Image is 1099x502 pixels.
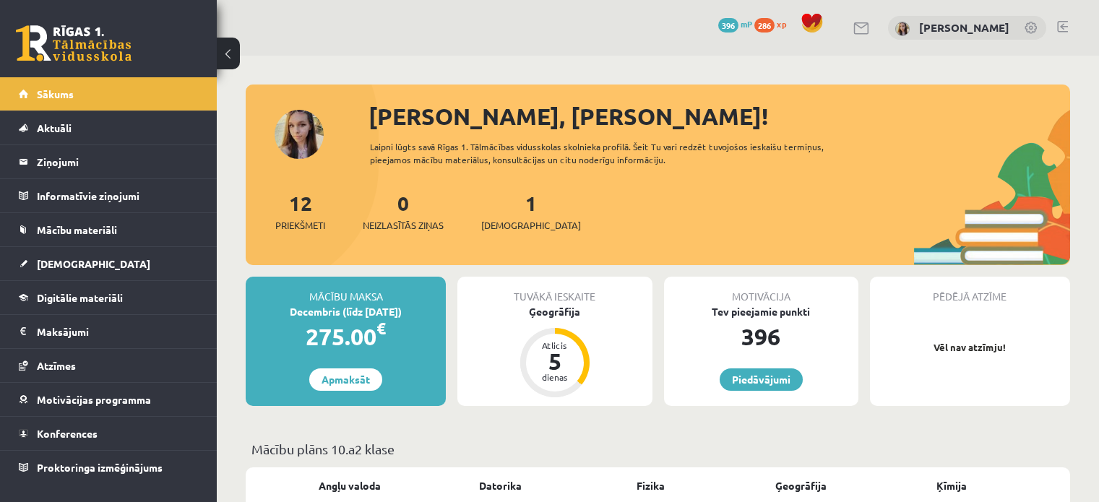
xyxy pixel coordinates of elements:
[718,18,752,30] a: 396 mP
[370,140,865,166] div: Laipni lūgts savā Rīgas 1. Tālmācības vidusskolas skolnieka profilā. Šeit Tu vari redzēt tuvojošo...
[19,315,199,348] a: Maksājumi
[369,99,1070,134] div: [PERSON_NAME], [PERSON_NAME]!
[319,478,381,493] a: Angļu valoda
[877,340,1063,355] p: Vēl nav atzīmju!
[664,304,858,319] div: Tev pieejamie punkti
[363,190,444,233] a: 0Neizlasītās ziņas
[870,277,1070,304] div: Pēdējā atzīme
[19,145,199,178] a: Ziņojumi
[37,179,199,212] legend: Informatīvie ziņojumi
[275,218,325,233] span: Priekšmeti
[376,318,386,339] span: €
[754,18,793,30] a: 286 xp
[533,341,577,350] div: Atlicis
[37,145,199,178] legend: Ziņojumi
[479,478,522,493] a: Datorika
[533,373,577,381] div: dienas
[19,213,199,246] a: Mācību materiāli
[664,277,858,304] div: Motivācija
[19,179,199,212] a: Informatīvie ziņojumi
[251,439,1064,459] p: Mācību plāns 10.a2 klase
[37,87,74,100] span: Sākums
[37,121,72,134] span: Aktuāli
[741,18,752,30] span: mP
[777,18,786,30] span: xp
[37,427,98,440] span: Konferences
[275,190,325,233] a: 12Priekšmeti
[37,257,150,270] span: [DEMOGRAPHIC_DATA]
[37,315,199,348] legend: Maksājumi
[533,350,577,373] div: 5
[37,393,151,406] span: Motivācijas programma
[37,223,117,236] span: Mācību materiāli
[718,18,738,33] span: 396
[19,417,199,450] a: Konferences
[246,304,446,319] div: Decembris (līdz [DATE])
[309,368,382,391] a: Apmaksāt
[637,478,665,493] a: Fizika
[481,190,581,233] a: 1[DEMOGRAPHIC_DATA]
[37,461,163,474] span: Proktoringa izmēģinājums
[37,291,123,304] span: Digitālie materiāli
[19,451,199,484] a: Proktoringa izmēģinājums
[19,281,199,314] a: Digitālie materiāli
[775,478,827,493] a: Ģeogrāfija
[720,368,803,391] a: Piedāvājumi
[664,319,858,354] div: 396
[936,478,967,493] a: Ķīmija
[37,359,76,372] span: Atzīmes
[457,304,652,399] a: Ģeogrāfija Atlicis 5 dienas
[246,277,446,304] div: Mācību maksa
[895,22,910,36] img: Marija Nicmane
[19,247,199,280] a: [DEMOGRAPHIC_DATA]
[19,111,199,144] a: Aktuāli
[919,20,1009,35] a: [PERSON_NAME]
[457,304,652,319] div: Ģeogrāfija
[481,218,581,233] span: [DEMOGRAPHIC_DATA]
[363,218,444,233] span: Neizlasītās ziņas
[16,25,132,61] a: Rīgas 1. Tālmācības vidusskola
[19,77,199,111] a: Sākums
[246,319,446,354] div: 275.00
[19,349,199,382] a: Atzīmes
[19,383,199,416] a: Motivācijas programma
[457,277,652,304] div: Tuvākā ieskaite
[754,18,775,33] span: 286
